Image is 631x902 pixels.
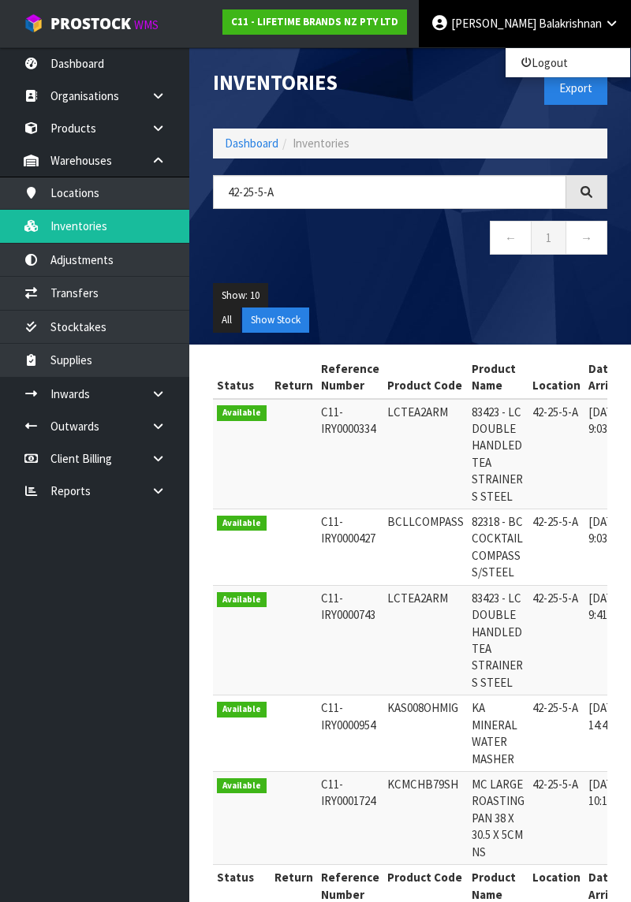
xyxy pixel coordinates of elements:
a: Logout [506,52,630,73]
h1: Inventories [213,71,398,94]
th: Location [528,356,584,399]
a: Dashboard [225,136,278,151]
td: LCTEA2ARM [383,585,468,695]
button: Show: 10 [213,283,268,308]
td: KAS008OHMIG [383,695,468,772]
img: cube-alt.png [24,13,43,33]
span: Available [217,592,267,608]
td: BCLLCOMPASS [383,509,468,586]
span: ProStock [50,13,131,34]
th: Return [271,356,317,399]
td: 42-25-5-A [528,509,584,586]
span: Available [217,702,267,717]
button: Show Stock [242,307,309,333]
td: C11-IRY0000743 [317,585,383,695]
td: KA MINERAL WATER MASHER [468,695,528,772]
span: Available [217,405,267,421]
span: Available [217,516,267,531]
td: 42-25-5-A [528,771,584,864]
span: Available [217,778,267,794]
strong: C11 - LIFETIME BRANDS NZ PTY LTD [231,15,398,28]
span: Inventories [293,136,349,151]
small: WMS [134,17,159,32]
a: C11 - LIFETIME BRANDS NZ PTY LTD [222,9,407,35]
span: Balakrishnan [539,16,602,31]
span: [PERSON_NAME] [451,16,536,31]
a: ← [490,221,532,255]
button: Export [544,71,607,105]
th: Status [213,356,271,399]
button: All [213,307,241,333]
td: 83423 - LC DOUBLE HANDLED TEA STRAINER S STEEL [468,399,528,509]
th: Product Name [468,356,528,399]
td: 82318 - BC COCKTAIL COMPASS S/STEEL [468,509,528,586]
td: C11-IRY0000427 [317,509,383,586]
nav: Page navigation [213,221,607,259]
td: LCTEA2ARM [383,399,468,509]
th: Reference Number [317,356,383,399]
td: MC LARGE ROASTING PAN 38 X 30.5 X 5CM NS [468,771,528,864]
td: 42-25-5-A [528,399,584,509]
th: Product Code [383,356,468,399]
a: → [566,221,607,255]
td: C11-IRY0000334 [317,399,383,509]
td: C11-IRY0000954 [317,695,383,772]
td: KCMCHB79SH [383,771,468,864]
input: Search inventories [213,175,566,209]
td: 83423 - LC DOUBLE HANDLED TEA STRAINER S STEEL [468,585,528,695]
a: 1 [531,221,566,255]
td: 42-25-5-A [528,585,584,695]
td: C11-IRY0001724 [317,771,383,864]
td: 42-25-5-A [528,695,584,772]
